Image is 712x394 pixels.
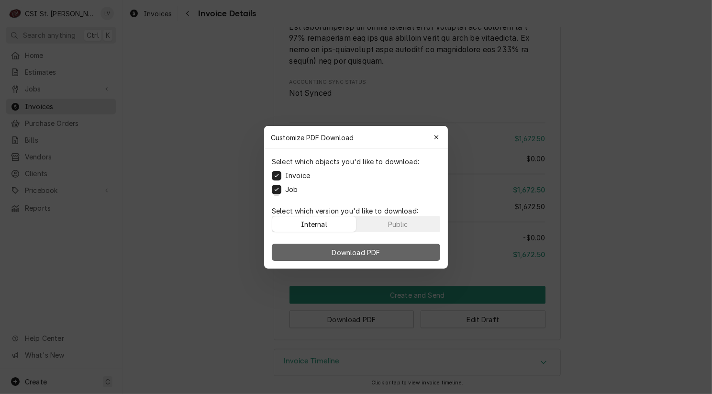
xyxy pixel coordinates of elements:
[301,219,327,229] div: Internal
[285,170,310,180] label: Invoice
[388,219,408,229] div: Public
[272,244,440,261] button: Download PDF
[264,126,448,149] div: Customize PDF Download
[272,157,419,167] p: Select which objects you'd like to download:
[272,206,440,216] p: Select which version you'd like to download:
[330,247,382,257] span: Download PDF
[285,184,298,194] label: Job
